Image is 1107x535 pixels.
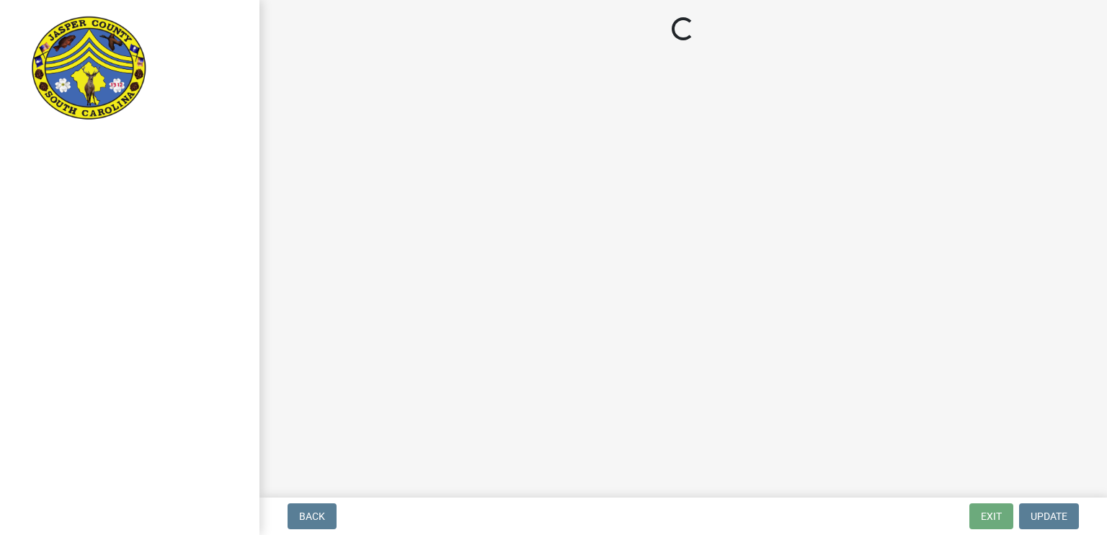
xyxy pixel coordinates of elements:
span: Back [299,511,325,522]
span: Update [1031,511,1067,522]
button: Back [288,503,337,529]
button: Exit [969,503,1013,529]
img: Jasper County, South Carolina [29,15,149,123]
button: Update [1019,503,1079,529]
